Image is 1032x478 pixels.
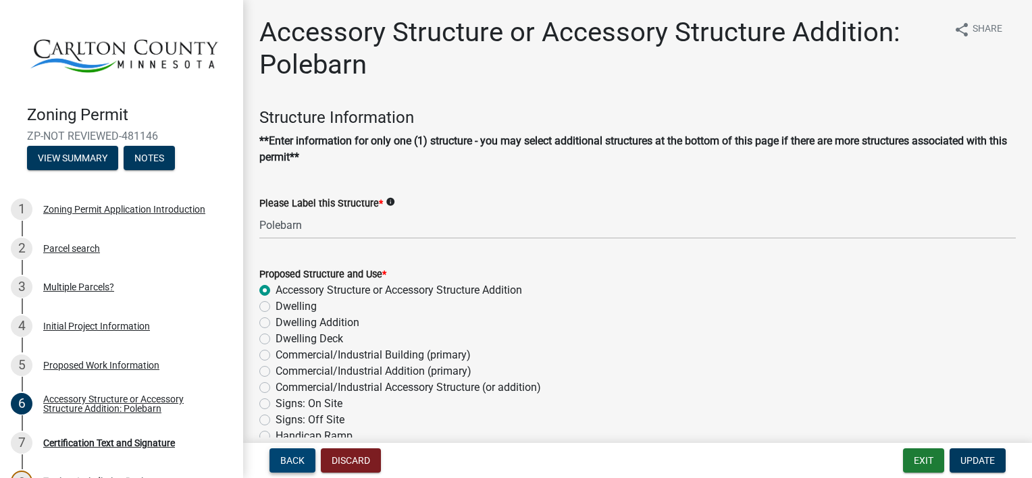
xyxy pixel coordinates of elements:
button: Back [269,448,315,473]
div: 1 [11,198,32,220]
div: 5 [11,354,32,376]
div: 7 [11,432,32,454]
label: Please Label this Structure [259,199,383,209]
label: Handicap Ramp [276,428,353,444]
label: Proposed Structure and Use [259,270,386,280]
button: View Summary [27,146,118,170]
span: ZP-NOT REVIEWED-481146 [27,130,216,142]
span: Update [960,455,995,466]
i: share [954,22,970,38]
label: Dwelling Deck [276,331,343,347]
label: Dwelling Addition [276,315,359,331]
div: 4 [11,315,32,337]
div: Initial Project Information [43,321,150,331]
div: 2 [11,238,32,259]
div: Proposed Work Information [43,361,159,370]
i: info [386,197,395,207]
button: Update [950,448,1006,473]
span: Back [280,455,305,466]
button: shareShare [943,16,1013,43]
img: Carlton County, Minnesota [27,14,222,91]
div: Parcel search [43,244,100,253]
label: Commercial/Industrial Addition (primary) [276,363,471,379]
label: Commercial/Industrial Accessory Structure (or addition) [276,379,541,396]
div: 6 [11,393,32,415]
wm-modal-confirm: Notes [124,154,175,165]
wm-modal-confirm: Summary [27,154,118,165]
h4: Structure Information [259,108,1016,128]
label: Signs: On Site [276,396,342,412]
h1: Accessory Structure or Accessory Structure Addition: Polebarn [259,16,943,81]
button: Discard [321,448,381,473]
div: Certification Text and Signature [43,438,175,448]
label: Signs: Off Site [276,412,344,428]
span: Share [973,22,1002,38]
label: Commercial/Industrial Building (primary) [276,347,471,363]
button: Exit [903,448,944,473]
div: Accessory Structure or Accessory Structure Addition: Polebarn [43,394,222,413]
h4: Zoning Permit [27,105,232,125]
strong: **Enter information for only one (1) structure - you may select additional structures at the bott... [259,134,1007,163]
div: Zoning Permit Application Introduction [43,205,205,214]
div: 3 [11,276,32,298]
div: Multiple Parcels? [43,282,114,292]
label: Accessory Structure or Accessory Structure Addition [276,282,522,298]
button: Notes [124,146,175,170]
label: Dwelling [276,298,317,315]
